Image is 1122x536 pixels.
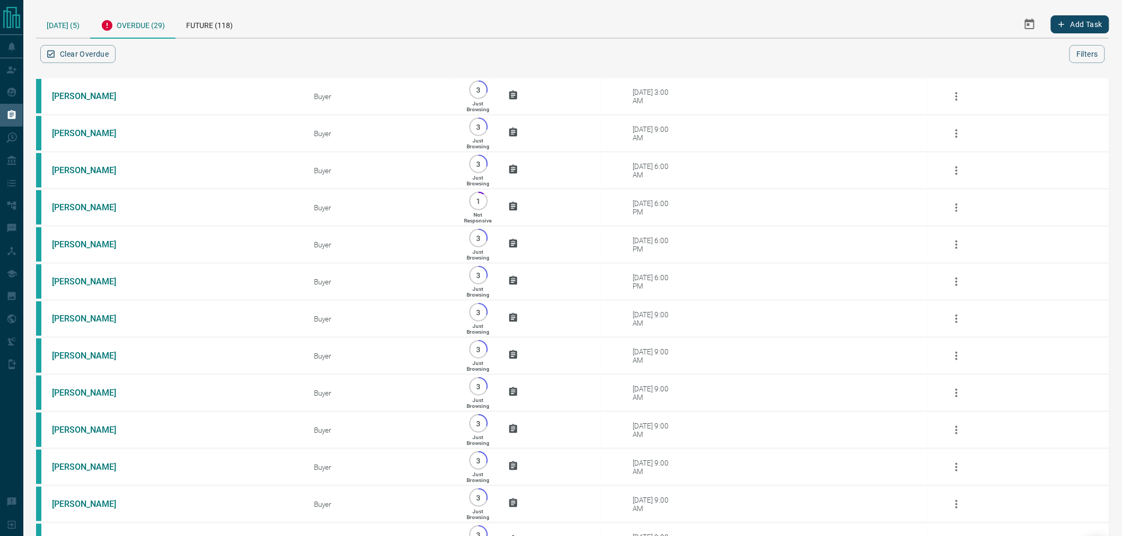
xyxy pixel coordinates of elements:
[52,202,132,212] a: [PERSON_NAME]
[467,138,489,149] p: Just Browsing
[36,153,41,187] div: condos.ca
[52,165,132,175] a: [PERSON_NAME]
[36,413,41,447] div: condos.ca
[467,175,489,186] p: Just Browsing
[467,508,489,520] p: Just Browsing
[52,462,132,472] a: [PERSON_NAME]
[52,351,132,361] a: [PERSON_NAME]
[36,450,41,484] div: condos.ca
[633,496,678,513] div: [DATE] 9:00 AM
[475,160,483,168] p: 3
[36,264,41,299] div: condos.ca
[314,203,449,212] div: Buyer
[52,128,132,138] a: [PERSON_NAME]
[467,397,489,409] p: Just Browsing
[633,162,678,179] div: [DATE] 6:00 AM
[36,11,90,38] div: [DATE] (5)
[633,422,678,439] div: [DATE] 9:00 AM
[633,125,678,142] div: [DATE] 9:00 AM
[90,11,176,39] div: Overdue (29)
[633,273,678,290] div: [DATE] 6:00 PM
[475,234,483,242] p: 3
[475,419,483,427] p: 3
[36,338,41,373] div: condos.ca
[467,249,489,261] p: Just Browsing
[40,45,116,63] button: Clear Overdue
[314,240,449,249] div: Buyer
[633,385,678,401] div: [DATE] 9:00 AM
[475,457,483,464] p: 3
[314,463,449,471] div: Buyer
[467,286,489,298] p: Just Browsing
[633,236,678,253] div: [DATE] 6:00 PM
[633,347,678,364] div: [DATE] 9:00 AM
[633,310,678,327] div: [DATE] 9:00 AM
[475,86,483,94] p: 3
[314,315,449,323] div: Buyer
[475,123,483,131] p: 3
[314,166,449,175] div: Buyer
[467,471,489,483] p: Just Browsing
[52,388,132,398] a: [PERSON_NAME]
[52,276,132,287] a: [PERSON_NAME]
[52,425,132,435] a: [PERSON_NAME]
[36,116,41,150] div: condos.ca
[1017,12,1042,37] button: Select Date Range
[475,271,483,279] p: 3
[475,382,483,390] p: 3
[176,11,243,38] div: Future (118)
[36,227,41,262] div: condos.ca
[467,434,489,446] p: Just Browsing
[314,129,449,138] div: Buyer
[314,426,449,434] div: Buyer
[633,199,678,216] div: [DATE] 6:00 PM
[52,239,132,249] a: [PERSON_NAME]
[36,487,41,521] div: condos.ca
[36,301,41,336] div: condos.ca
[52,91,132,101] a: [PERSON_NAME]
[36,376,41,410] div: condos.ca
[467,101,489,112] p: Just Browsing
[633,459,678,476] div: [DATE] 9:00 AM
[467,360,489,372] p: Just Browsing
[475,345,483,353] p: 3
[475,197,483,205] p: 1
[52,314,132,324] a: [PERSON_NAME]
[475,494,483,502] p: 3
[467,323,489,335] p: Just Browsing
[314,389,449,397] div: Buyer
[1051,15,1109,33] button: Add Task
[314,92,449,101] div: Buyer
[1070,45,1105,63] button: Filters
[475,308,483,316] p: 3
[314,500,449,508] div: Buyer
[633,88,678,105] div: [DATE] 3:00 AM
[52,499,132,509] a: [PERSON_NAME]
[36,79,41,113] div: condos.ca
[36,190,41,225] div: condos.ca
[314,278,449,286] div: Buyer
[464,212,492,224] p: Not Responsive
[314,352,449,360] div: Buyer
